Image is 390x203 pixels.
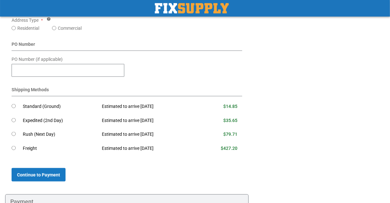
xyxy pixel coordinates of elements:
[23,114,97,128] td: Expedited (2nd Day)
[17,172,60,177] span: Continue to Payment
[97,100,199,114] td: Estimated to arrive [DATE]
[58,25,82,31] label: Commercial
[223,104,237,109] span: $14.85
[97,127,199,142] td: Estimated to arrive [DATE]
[97,114,199,128] td: Estimated to arrive [DATE]
[155,3,229,13] img: Fix Industrial Supply
[12,18,39,23] span: Address Type
[23,142,97,156] td: Freight
[23,100,97,114] td: Standard (Ground)
[97,142,199,156] td: Estimated to arrive [DATE]
[17,25,39,31] label: Residential
[155,3,229,13] a: store logo
[12,41,242,51] div: PO Number
[12,168,66,182] button: Continue to Payment
[223,118,237,123] span: $35.65
[223,132,237,137] span: $79.71
[12,86,242,96] div: Shipping Methods
[12,57,63,62] span: PO Number (if applicable)
[23,127,97,142] td: Rush (Next Day)
[221,146,237,151] span: $427.20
